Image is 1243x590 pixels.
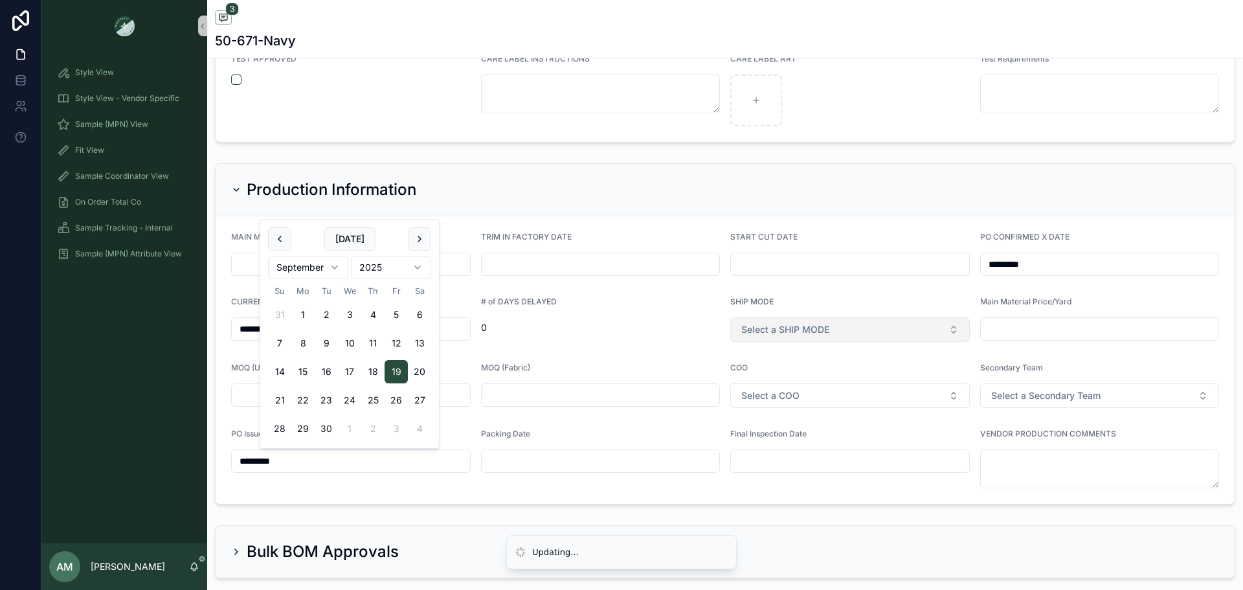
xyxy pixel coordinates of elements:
[991,389,1101,402] span: Select a Secondary Team
[215,32,296,50] h1: 50-671-Navy
[225,3,239,16] span: 3
[338,360,361,383] button: Wednesday, September 17th, 2025
[361,303,385,326] button: Thursday, September 4th, 2025
[532,546,579,559] div: Updating...
[338,389,361,412] button: Wednesday, September 24th, 2025
[980,363,1043,372] span: Secondary Team
[268,303,291,326] button: Sunday, August 31st, 2025
[361,360,385,383] button: Thursday, September 18th, 2025
[49,113,199,136] a: Sample (MPN) View
[408,303,431,326] button: Saturday, September 6th, 2025
[980,297,1071,306] span: Main Material Price/Yard
[730,429,807,438] span: Final Inspection Date
[481,363,530,372] span: MOQ (Fabric)
[385,332,408,355] button: Friday, September 12th, 2025
[385,284,408,298] th: Friday
[49,139,199,162] a: Fit View
[338,303,361,326] button: Wednesday, September 3rd, 2025
[56,559,73,574] span: AM
[231,363,276,372] span: MOQ (Units)
[408,360,431,383] button: Saturday, September 20th, 2025
[408,417,431,440] button: Saturday, October 4th, 2025
[361,284,385,298] th: Thursday
[291,303,315,326] button: Monday, September 1st, 2025
[268,389,291,412] button: Sunday, September 21st, 2025
[75,145,104,155] span: Fit View
[315,332,338,355] button: Tuesday, September 9th, 2025
[315,389,338,412] button: Tuesday, September 23rd, 2025
[481,297,557,306] span: # of DAYS DELAYED
[75,223,173,233] span: Sample Tracking - Internal
[49,190,199,214] a: On Order Total Co
[75,67,114,78] span: Style View
[291,360,315,383] button: Monday, September 15th, 2025
[268,284,431,440] table: September 2025
[338,284,361,298] th: Wednesday
[291,389,315,412] button: Monday, September 22nd, 2025
[481,321,721,334] span: 0
[408,389,431,412] button: Saturday, September 27th, 2025
[361,417,385,440] button: Thursday, October 2nd, 2025
[291,284,315,298] th: Monday
[315,303,338,326] button: Tuesday, September 2nd, 2025
[741,323,829,336] span: Select a SHIP MODE
[247,541,399,562] h2: Bulk BOM Approvals
[730,317,970,342] button: Select Button
[481,232,572,242] span: TRIM IN FACTORY DATE
[247,179,416,200] h2: Production Information
[49,165,199,188] a: Sample Coordinator View
[385,303,408,326] button: Friday, September 5th, 2025
[315,284,338,298] th: Tuesday
[231,297,298,306] span: CURRENT X DATE
[481,429,530,438] span: Packing Date
[268,284,291,298] th: Sunday
[291,417,315,440] button: Monday, September 29th, 2025
[75,93,179,104] span: Style View - Vendor Specific
[291,332,315,355] button: Monday, September 8th, 2025
[75,197,141,207] span: On Order Total Co
[75,249,182,259] span: Sample (MPN) Attribute View
[231,429,282,438] span: PO Issue Date
[41,52,207,282] div: scrollable content
[75,119,148,130] span: Sample (MPN) View
[49,87,199,110] a: Style View - Vendor Specific
[980,232,1069,242] span: PO CONFIRMED X DATE
[231,54,297,63] span: TEST APPROVED
[338,417,361,440] button: Wednesday, October 1st, 2025
[49,216,199,240] a: Sample Tracking - Internal
[361,389,385,412] button: Thursday, September 25th, 2025
[730,297,774,306] span: SHIP MODE
[730,232,798,242] span: START CUT DATE
[324,227,375,251] button: [DATE]
[268,417,291,440] button: Sunday, September 28th, 2025
[268,332,291,355] button: Sunday, September 7th, 2025
[408,332,431,355] button: Saturday, September 13th, 2025
[385,417,408,440] button: Friday, October 3rd, 2025
[481,54,590,63] span: CARE LABEL INSTRUCTIONS
[49,61,199,84] a: Style View
[385,360,408,383] button: Friday, September 19th, 2025, selected
[338,332,361,355] button: Wednesday, September 10th, 2025
[980,429,1116,438] span: VENDOR PRODUCTION COMMENTS
[268,360,291,383] button: Sunday, September 14th, 2025
[408,284,431,298] th: Saturday
[361,332,385,355] button: Thursday, September 11th, 2025
[980,54,1049,63] span: Test Requirements
[75,171,169,181] span: Sample Coordinator View
[730,54,796,63] span: CARE LABEL ART
[741,389,800,402] span: Select a COO
[980,383,1220,408] button: Select Button
[315,360,338,383] button: Tuesday, September 16th, 2025
[730,383,970,408] button: Select Button
[114,16,135,36] img: App logo
[49,242,199,266] a: Sample (MPN) Attribute View
[231,232,342,242] span: MAIN MATERIAL IN FACTORY
[91,560,165,573] p: [PERSON_NAME]
[730,363,748,372] span: COO
[215,10,232,27] button: 3
[315,417,338,440] button: Today, Tuesday, September 30th, 2025
[385,389,408,412] button: Friday, September 26th, 2025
